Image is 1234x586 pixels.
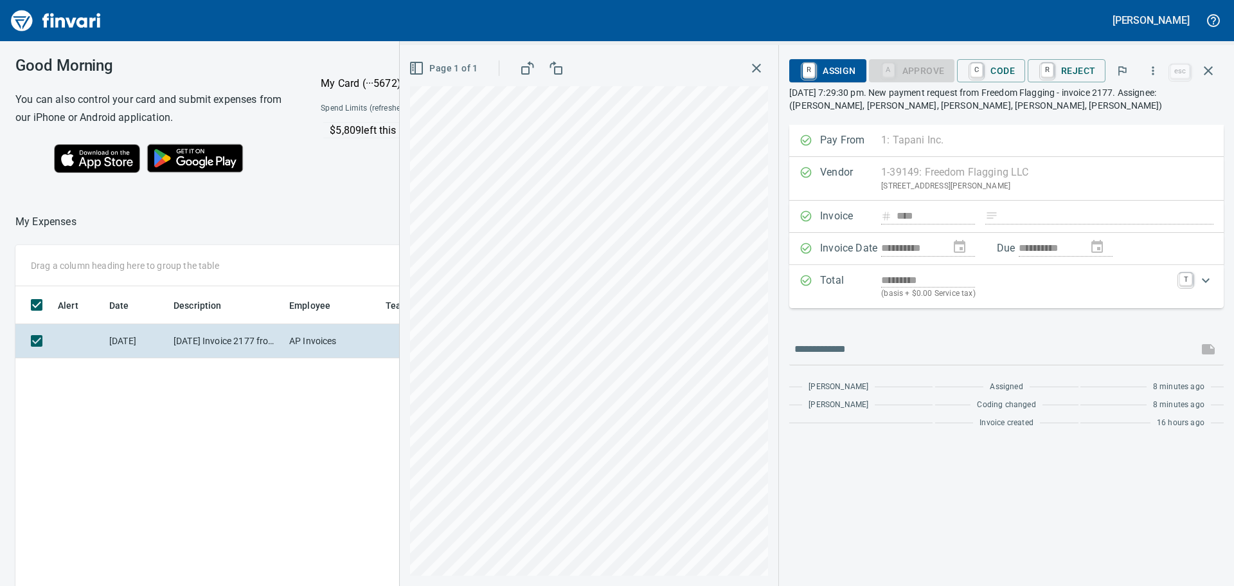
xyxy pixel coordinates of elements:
span: 8 minutes ago [1153,381,1204,394]
span: Team [386,298,426,313]
a: esc [1170,64,1190,78]
span: Date [109,298,146,313]
button: Flag [1108,57,1136,85]
a: C [970,63,983,77]
span: Alert [58,298,78,313]
td: [DATE] [104,324,168,358]
span: Description [174,298,222,313]
span: Alert [58,298,95,313]
span: Date [109,298,129,313]
a: R [1041,63,1053,77]
h5: [PERSON_NAME] [1113,14,1190,27]
p: Drag a column heading here to group the table [31,259,219,272]
span: Reject [1038,60,1095,82]
h6: You can also control your card and submit expenses from our iPhone or Android application. [15,91,289,127]
span: 16 hours ago [1157,417,1204,430]
div: Expand [789,265,1224,308]
span: Employee [289,298,330,313]
span: Assigned [990,381,1023,394]
button: More [1139,57,1167,85]
nav: breadcrumb [15,214,76,230]
span: Description [174,298,238,313]
td: AP Invoices [284,324,380,358]
button: RAssign [789,59,866,82]
span: Coding changed [977,399,1035,412]
p: My Expenses [15,214,76,230]
span: Page 1 of 1 [411,60,478,77]
span: Team [386,298,409,313]
span: Invoice created [979,417,1033,430]
p: [DATE] 7:29:30 pm. New payment request from Freedom Flagging - invoice 2177. Assignee: ([PERSON_N... [789,86,1224,112]
a: T [1179,273,1192,286]
span: This records your message into the invoice and notifies anyone mentioned [1193,334,1224,365]
p: $5,809 left this month [330,123,590,138]
div: Coding Required [869,64,955,75]
span: 8 minutes ago [1153,399,1204,412]
p: My Card (···5672) [321,76,417,91]
span: Code [967,60,1015,82]
span: Assign [800,60,855,82]
p: (basis + $0.00 Service tax) [881,288,1172,300]
button: [PERSON_NAME] [1109,10,1193,30]
h3: Good Morning [15,57,289,75]
td: [DATE] Invoice 2177 from Freedom Flagging LLC (1-39149) [168,324,284,358]
button: CCode [957,59,1025,82]
span: [PERSON_NAME] [809,381,868,394]
img: Get it on Google Play [140,137,251,179]
img: Finvari [8,5,104,36]
img: Download on the App Store [54,144,140,173]
a: R [803,63,815,77]
span: Employee [289,298,347,313]
button: RReject [1028,59,1105,82]
span: Spend Limits (refreshed by [PERSON_NAME] [DATE]) [321,102,547,115]
span: Close invoice [1167,55,1224,86]
span: [PERSON_NAME] [809,399,868,412]
p: Online and foreign allowed [310,138,591,151]
p: Total [820,273,881,300]
button: Page 1 of 1 [406,57,483,80]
